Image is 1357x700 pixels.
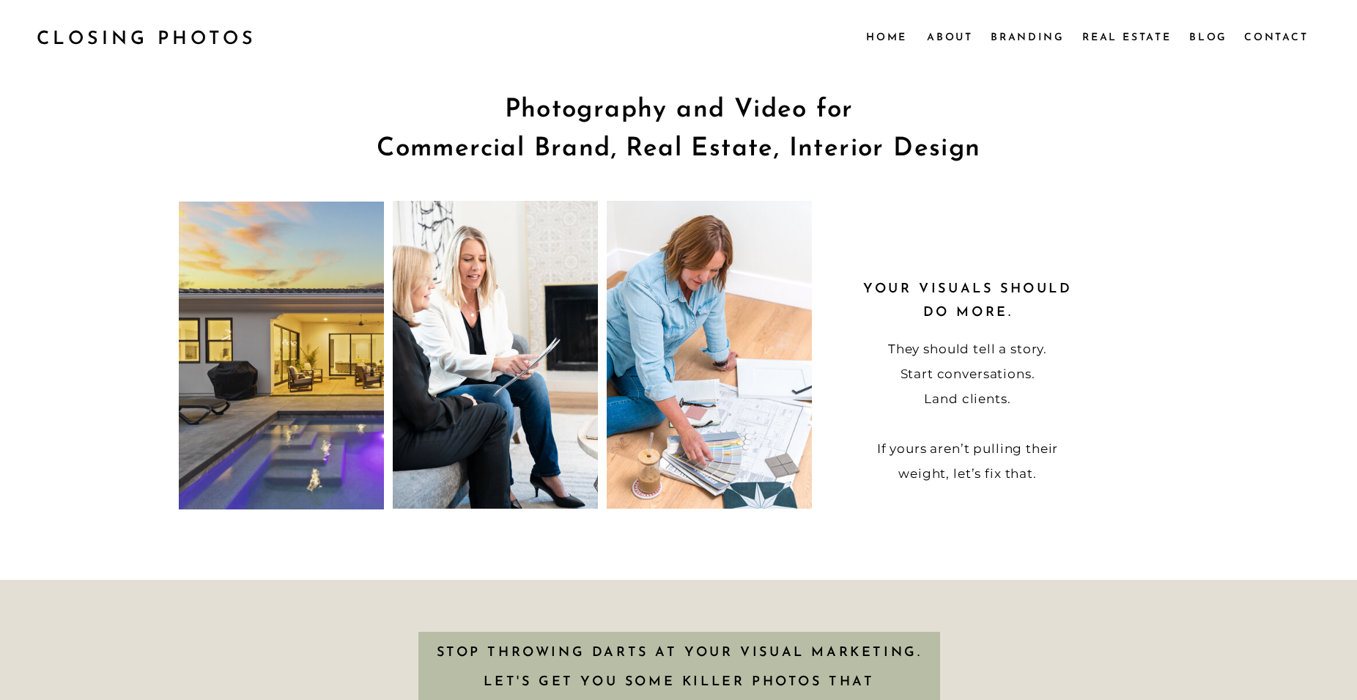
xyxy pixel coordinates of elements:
[854,336,1081,496] p: They should tell a story. Start conversations. Land clients. If yours aren’t pulling their weight...
[866,29,907,45] a: Home
[1082,29,1175,45] a: Real Estate
[1244,29,1307,45] a: Contact
[1189,29,1229,45] a: Blog
[927,29,972,45] a: About
[239,92,1119,173] h1: Photography and Video for Commercial Brand, Real Estate, Interior Design
[37,23,270,51] a: CLOSING PHOTOS
[860,278,1076,323] h2: Your visuals should do more.
[991,29,1065,45] a: Branding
